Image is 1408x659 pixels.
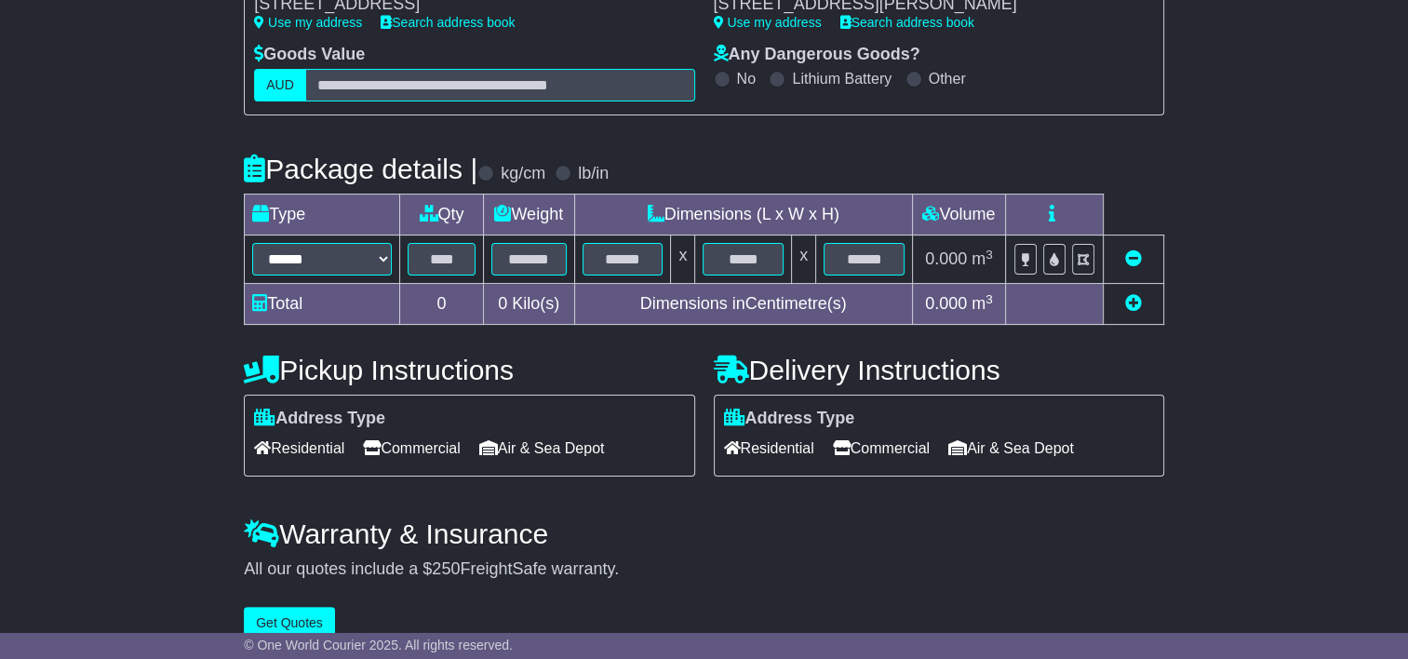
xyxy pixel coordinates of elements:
td: Kilo(s) [483,284,574,325]
h4: Pickup Instructions [244,355,694,385]
label: Address Type [254,409,385,429]
label: AUD [254,69,306,101]
span: 0.000 [925,249,967,268]
a: Remove this item [1125,249,1142,268]
label: lb/in [578,164,609,184]
span: Residential [254,434,344,463]
sup: 3 [986,248,993,262]
td: Type [245,195,400,235]
label: Address Type [724,409,855,429]
sup: 3 [986,292,993,306]
label: Any Dangerous Goods? [714,45,920,65]
label: kg/cm [501,164,545,184]
a: Search address book [840,15,974,30]
td: 0 [400,284,484,325]
span: 0.000 [925,294,967,313]
label: Other [929,70,966,87]
button: Get Quotes [244,607,335,639]
td: Dimensions in Centimetre(s) [574,284,912,325]
td: Weight [483,195,574,235]
a: Search address book [381,15,515,30]
span: 250 [432,559,460,578]
a: Add new item [1125,294,1142,313]
label: Lithium Battery [792,70,892,87]
label: Goods Value [254,45,365,65]
span: m [972,294,993,313]
span: Commercial [833,434,930,463]
div: All our quotes include a $ FreightSafe warranty. [244,559,1164,580]
span: © One World Courier 2025. All rights reserved. [244,638,513,652]
td: Qty [400,195,484,235]
a: Use my address [254,15,362,30]
h4: Package details | [244,154,477,184]
h4: Delivery Instructions [714,355,1164,385]
h4: Warranty & Insurance [244,518,1164,549]
span: Residential [724,434,814,463]
span: m [972,249,993,268]
td: Dimensions (L x W x H) [574,195,912,235]
a: Use my address [714,15,822,30]
td: x [792,235,816,284]
td: x [671,235,695,284]
span: Commercial [363,434,460,463]
td: Total [245,284,400,325]
td: Volume [912,195,1005,235]
label: No [737,70,756,87]
span: 0 [498,294,507,313]
span: Air & Sea Depot [948,434,1074,463]
span: Air & Sea Depot [479,434,605,463]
